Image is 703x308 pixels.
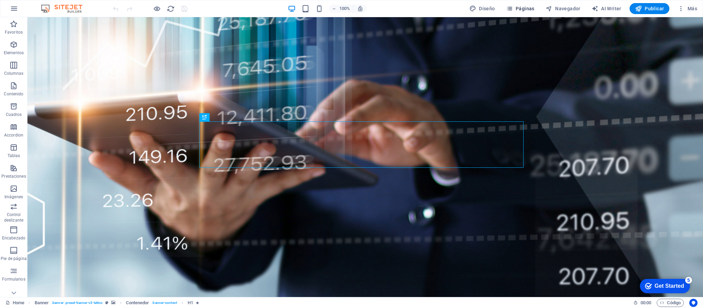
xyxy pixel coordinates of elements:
a: Haz clic para cancelar la selección y doble clic para abrir páginas [5,299,24,307]
p: Imágenes [4,194,23,200]
span: . banner .preset-banner-v3-tattoo [51,299,103,307]
button: Haz clic para salir del modo de previsualización y seguir editando [153,4,161,13]
div: Diseño (Ctrl+Alt+Y) [467,3,498,14]
button: Más [675,3,700,14]
span: Páginas [506,5,535,12]
i: El elemento contiene una animación [196,301,199,305]
span: Código [660,299,681,307]
button: reload [166,4,175,13]
p: Pie de página [1,256,26,261]
i: Volver a cargar página [167,5,175,13]
p: Contenido [4,91,23,97]
button: 100% [329,4,353,13]
nav: breadcrumb [35,299,199,307]
p: Tablas [8,153,20,158]
button: Navegador [543,3,583,14]
span: . banner-content [152,299,177,307]
button: Código [657,299,684,307]
span: AI Writer [591,5,621,12]
span: Diseño [469,5,495,12]
span: Más [678,5,697,12]
span: Haz clic para seleccionar y doble clic para editar [35,299,49,307]
div: Get Started 5 items remaining, 0% complete [5,3,56,18]
button: Diseño [467,3,498,14]
span: Haz clic para seleccionar y doble clic para editar [188,299,193,307]
p: Cuadros [6,112,22,117]
span: : [645,300,646,305]
p: Favoritos [5,29,23,35]
span: Haz clic para seleccionar y doble clic para editar [126,299,149,307]
h6: Tiempo de la sesión [633,299,652,307]
span: Navegador [546,5,581,12]
button: Publicar [630,3,670,14]
i: Al redimensionar, ajustar el nivel de zoom automáticamente para ajustarse al dispositivo elegido. [357,5,363,12]
button: Usercentrics [689,299,698,307]
i: Este elemento es un preajuste personalizable [105,301,108,305]
button: Páginas [503,3,537,14]
i: Este elemento contiene un fondo [111,301,115,305]
p: Columnas [4,71,24,76]
p: Elementos [4,50,24,56]
button: AI Writer [589,3,624,14]
div: 5 [51,1,58,8]
p: Encabezado [2,235,25,241]
h6: 100% [339,4,350,13]
div: Get Started [20,8,50,14]
img: Editor Logo [39,4,91,13]
span: Publicar [635,5,664,12]
p: Formularios [2,276,25,282]
p: Prestaciones [1,174,26,179]
span: 00 00 [641,299,651,307]
p: Accordion [4,132,23,138]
